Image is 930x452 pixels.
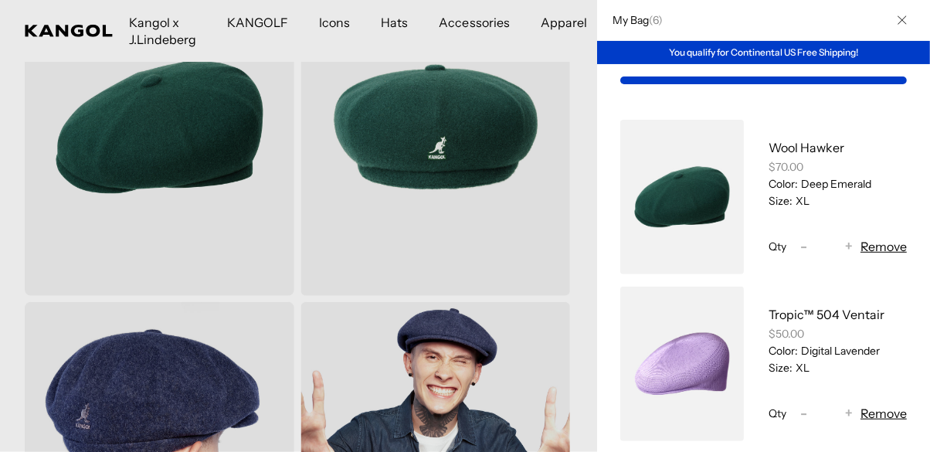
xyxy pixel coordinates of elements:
span: ( ) [649,13,663,27]
button: Remove Tropic™ 504 Ventair - Digital Lavender / XL [860,404,907,423]
a: Wool Hawker [769,140,844,155]
span: + [845,403,853,424]
a: Tropic™ 504 Ventair [769,307,884,322]
span: Qty [769,240,786,253]
dt: Size: [769,361,793,375]
button: - [793,237,816,256]
dd: Deep Emerald [798,177,871,191]
dt: Color: [769,177,798,191]
dd: XL [793,361,810,375]
button: - [793,404,816,423]
input: Quantity for Tropic™ 504 Ventair [816,404,837,423]
span: Qty [769,406,786,420]
dt: Size: [769,194,793,208]
dd: XL [793,194,810,208]
button: + [837,237,860,256]
input: Quantity for Wool Hawker [816,237,837,256]
div: $70.00 [769,160,907,174]
span: - [801,403,808,424]
button: + [837,404,860,423]
h2: My Bag [605,13,663,27]
span: + [845,236,853,257]
span: 6 [653,13,658,27]
span: - [801,236,808,257]
div: $50.00 [769,327,907,341]
dd: Digital Lavender [798,344,880,358]
dt: Color: [769,344,798,358]
div: You qualify for Continental US Free Shipping! [597,41,930,64]
button: Remove Wool Hawker - Deep Emerald / XL [860,237,907,256]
